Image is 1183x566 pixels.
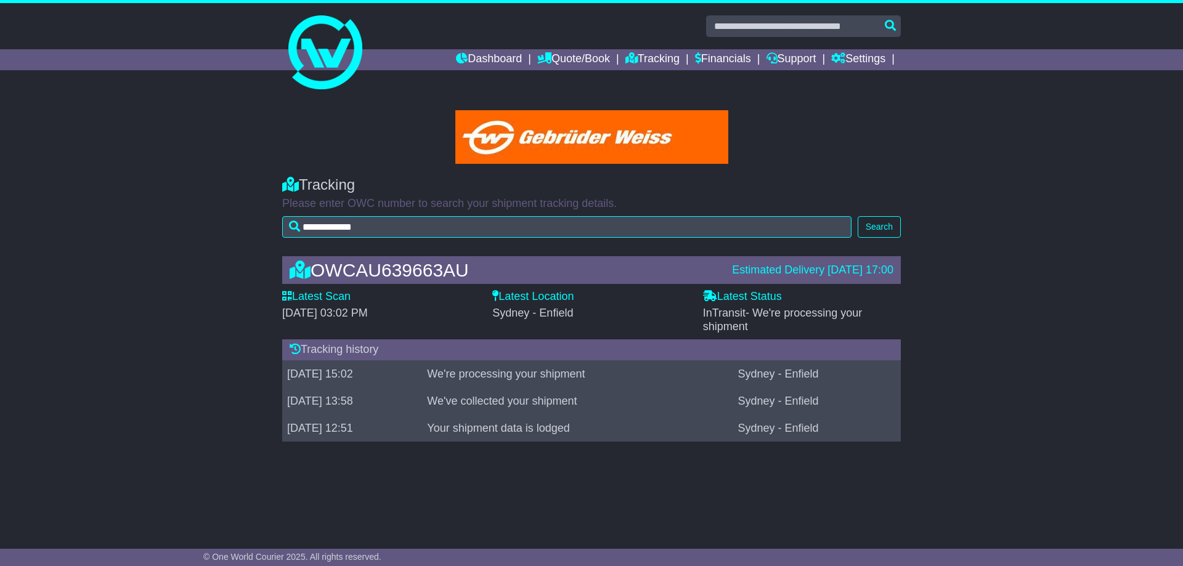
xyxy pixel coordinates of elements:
td: We've collected your shipment [422,387,733,414]
label: Latest Status [703,290,782,304]
td: [DATE] 13:58 [282,387,422,414]
a: Settings [831,49,885,70]
a: Quote/Book [537,49,610,70]
td: Sydney - Enfield [733,414,901,442]
div: Tracking [282,176,901,194]
a: Dashboard [456,49,522,70]
span: - We're processing your shipment [703,307,863,333]
div: OWCAU639663AU [283,260,726,280]
td: [DATE] 15:02 [282,360,422,387]
span: InTransit [703,307,863,333]
div: Tracking history [282,339,901,360]
label: Latest Location [492,290,574,304]
a: Financials [695,49,751,70]
img: GetCustomerLogo [455,110,728,164]
p: Please enter OWC number to search your shipment tracking details. [282,197,901,211]
td: [DATE] 12:51 [282,414,422,442]
span: Sydney - Enfield [492,307,573,319]
button: Search [858,216,901,238]
span: © One World Courier 2025. All rights reserved. [203,552,381,562]
label: Latest Scan [282,290,351,304]
a: Support [766,49,816,70]
span: [DATE] 03:02 PM [282,307,368,319]
td: Sydney - Enfield [733,387,901,414]
a: Tracking [625,49,680,70]
td: Your shipment data is lodged [422,414,733,442]
td: Sydney - Enfield [733,360,901,387]
div: Estimated Delivery [DATE] 17:00 [732,264,893,277]
td: We're processing your shipment [422,360,733,387]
